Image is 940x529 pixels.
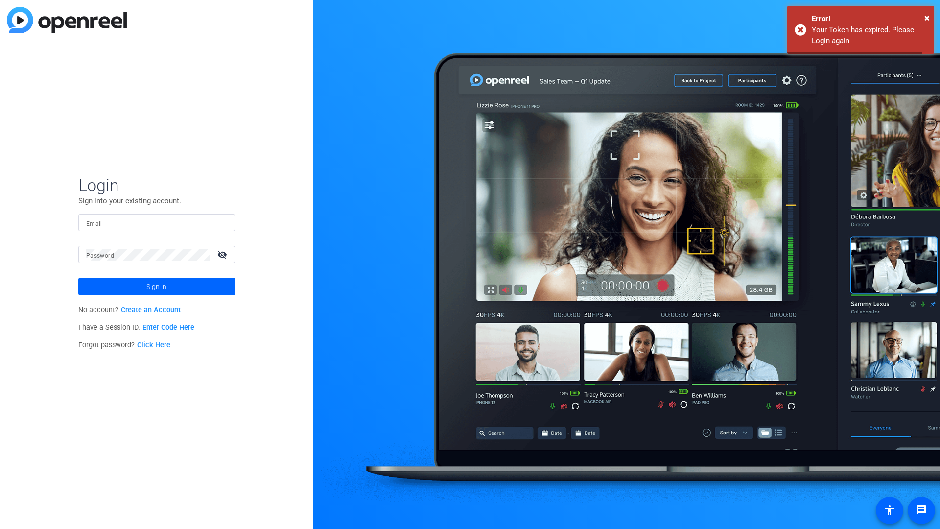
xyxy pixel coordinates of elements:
[78,175,235,195] span: Login
[78,278,235,295] button: Sign in
[211,247,235,262] mat-icon: visibility_off
[86,220,102,227] mat-label: Email
[146,274,166,299] span: Sign in
[812,13,927,24] div: Error!
[78,195,235,206] p: Sign into your existing account.
[78,341,170,349] span: Forgot password?
[121,306,181,314] a: Create an Account
[86,217,227,229] input: Enter Email Address
[78,306,181,314] span: No account?
[924,10,930,25] button: Close
[7,7,127,33] img: blue-gradient.svg
[86,252,114,259] mat-label: Password
[142,323,194,332] a: Enter Code Here
[78,323,194,332] span: I have a Session ID.
[812,24,927,47] div: Your Token has expired. Please Login again
[916,505,927,516] mat-icon: message
[137,341,170,349] a: Click Here
[924,12,930,24] span: ×
[884,505,895,516] mat-icon: accessibility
